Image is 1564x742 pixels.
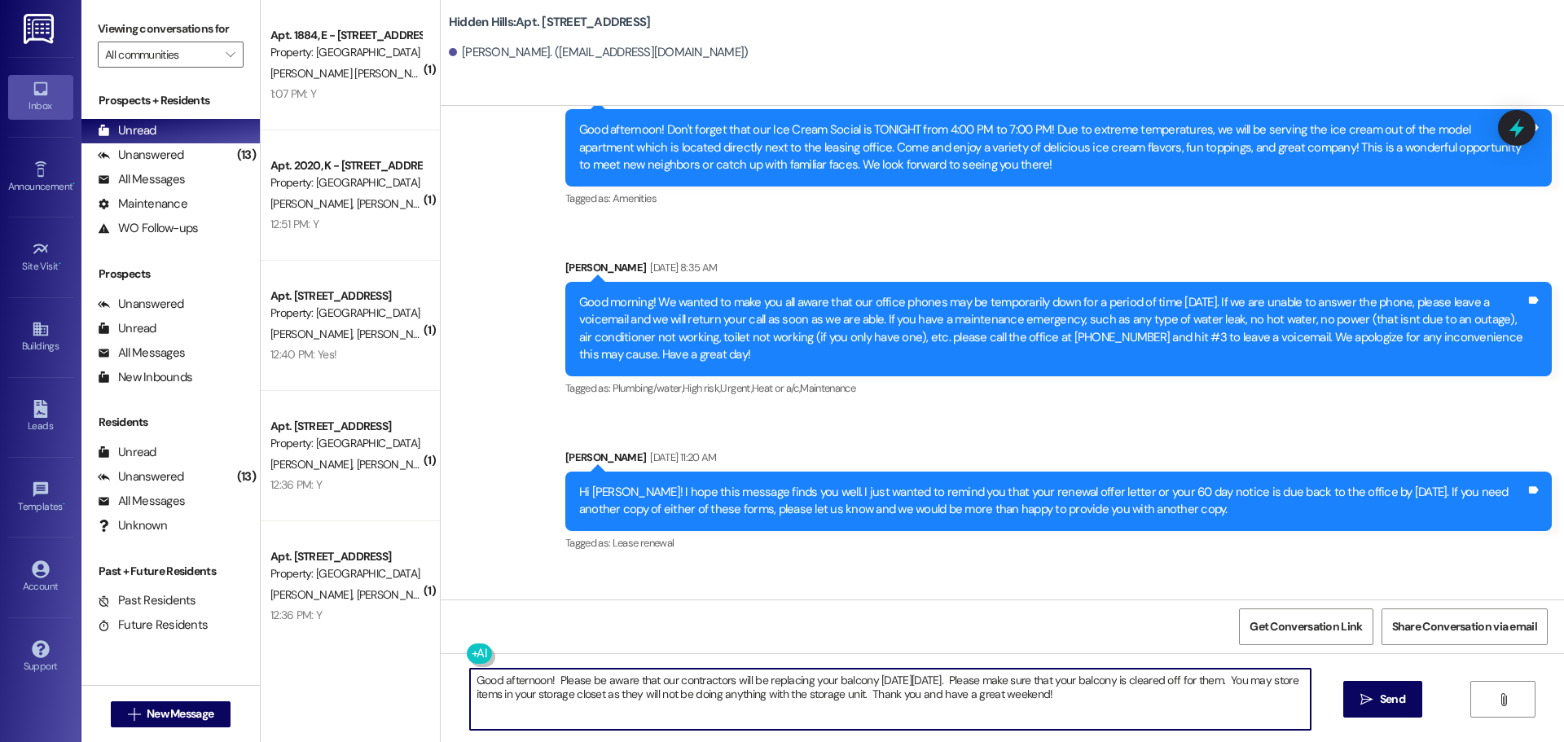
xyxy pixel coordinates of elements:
span: Get Conversation Link [1250,618,1362,635]
div: 1:07 PM: Y [270,86,316,101]
div: Unanswered [98,147,184,164]
div: [PERSON_NAME]. ([EMAIL_ADDRESS][DOMAIN_NAME]) [449,44,749,61]
div: Apt. 1884, E - [STREET_ADDRESS] [270,27,421,44]
label: Viewing conversations for [98,16,244,42]
div: Apt. [STREET_ADDRESS] [270,418,421,435]
div: Maintenance [98,195,187,213]
div: Unread [98,320,156,337]
div: All Messages [98,493,185,510]
span: Share Conversation via email [1392,618,1537,635]
div: Good afternoon! Don't forget that our Ice Cream Social is TONIGHT from 4:00 PM to 7:00 PM! Due to... [579,121,1526,173]
span: Maintenance [800,381,855,395]
div: 12:36 PM: Y [270,477,322,492]
div: Unanswered [98,468,184,485]
div: Prospects + Residents [81,92,260,109]
div: New Inbounds [98,369,192,386]
div: Property: [GEOGRAPHIC_DATA] [270,44,421,61]
span: New Message [147,705,213,722]
div: Tagged as: [565,187,1552,210]
div: WO Follow-ups [98,220,198,237]
div: Prospects [81,266,260,283]
div: Residents [81,414,260,431]
input: All communities [105,42,217,68]
div: Unanswered [98,296,184,313]
span: [PERSON_NAME] [356,327,437,341]
div: Future Residents [98,617,208,634]
div: Apt. [STREET_ADDRESS] [270,548,421,565]
button: New Message [111,701,231,727]
textarea: Good afternoon! Please be aware that our contractors will be replacing your balcony [DATE][DATE].... [470,669,1311,730]
div: 12:36 PM: Y [270,608,322,622]
div: All Messages [98,345,185,362]
button: Get Conversation Link [1239,608,1373,645]
div: 12:51 PM: Y [270,217,319,231]
span: Amenities [613,191,657,205]
i:  [1360,693,1373,706]
div: [DATE] 11:20 AM [646,449,716,466]
div: [PERSON_NAME] [565,449,1552,472]
span: [PERSON_NAME] [270,327,357,341]
div: Property: [GEOGRAPHIC_DATA] [270,305,421,322]
b: Hidden Hills: Apt. [STREET_ADDRESS] [449,14,651,31]
div: Unread [98,122,156,139]
span: Heat or a/c , [752,381,800,395]
i:  [1497,693,1509,706]
span: High risk , [683,381,721,395]
a: Account [8,555,73,599]
div: Tagged as: [565,376,1552,400]
i:  [128,708,140,721]
span: Urgent , [720,381,751,395]
div: Past Residents [98,592,196,609]
span: Lease renewal [613,536,674,550]
span: [PERSON_NAME] [270,587,357,602]
span: Send [1380,691,1405,708]
div: Tagged as: [565,531,1552,555]
div: Unread [98,444,156,461]
div: 12:40 PM: Yes! [270,347,336,362]
a: Site Visit • [8,235,73,279]
a: Templates • [8,476,73,520]
div: All Messages [98,171,185,188]
a: Support [8,635,73,679]
span: [PERSON_NAME] [PERSON_NAME] [270,66,441,81]
div: Property: [GEOGRAPHIC_DATA] [270,565,421,582]
div: (13) [233,464,260,490]
div: [DATE] 8:35 AM [646,259,717,276]
div: Unknown [98,517,167,534]
div: Property: [GEOGRAPHIC_DATA] [270,174,421,191]
span: [PERSON_NAME] [356,457,437,472]
button: Share Conversation via email [1382,608,1548,645]
i:  [226,48,235,61]
a: Buildings [8,315,73,359]
div: Good morning! We wanted to make you all aware that our office phones may be temporarily down for ... [579,294,1526,364]
div: Hi [PERSON_NAME]! I hope this message finds you well. I just wanted to remind you that your renew... [579,484,1526,519]
div: [PERSON_NAME] [565,259,1552,282]
img: ResiDesk Logo [24,14,57,44]
span: [PERSON_NAME] [356,196,437,211]
button: Send [1343,681,1422,718]
div: Apt. 2020, K - [STREET_ADDRESS] [270,157,421,174]
div: Property: [GEOGRAPHIC_DATA] [270,435,421,452]
span: [PERSON_NAME] [270,196,357,211]
span: Plumbing/water , [613,381,683,395]
a: Inbox [8,75,73,119]
div: (13) [233,143,260,168]
a: Leads [8,395,73,439]
span: • [59,258,61,270]
div: Past + Future Residents [81,563,260,580]
div: Apt. [STREET_ADDRESS] [270,288,421,305]
span: • [63,498,65,510]
span: • [72,178,75,190]
span: [PERSON_NAME] [270,457,357,472]
span: [PERSON_NAME] [356,587,437,602]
